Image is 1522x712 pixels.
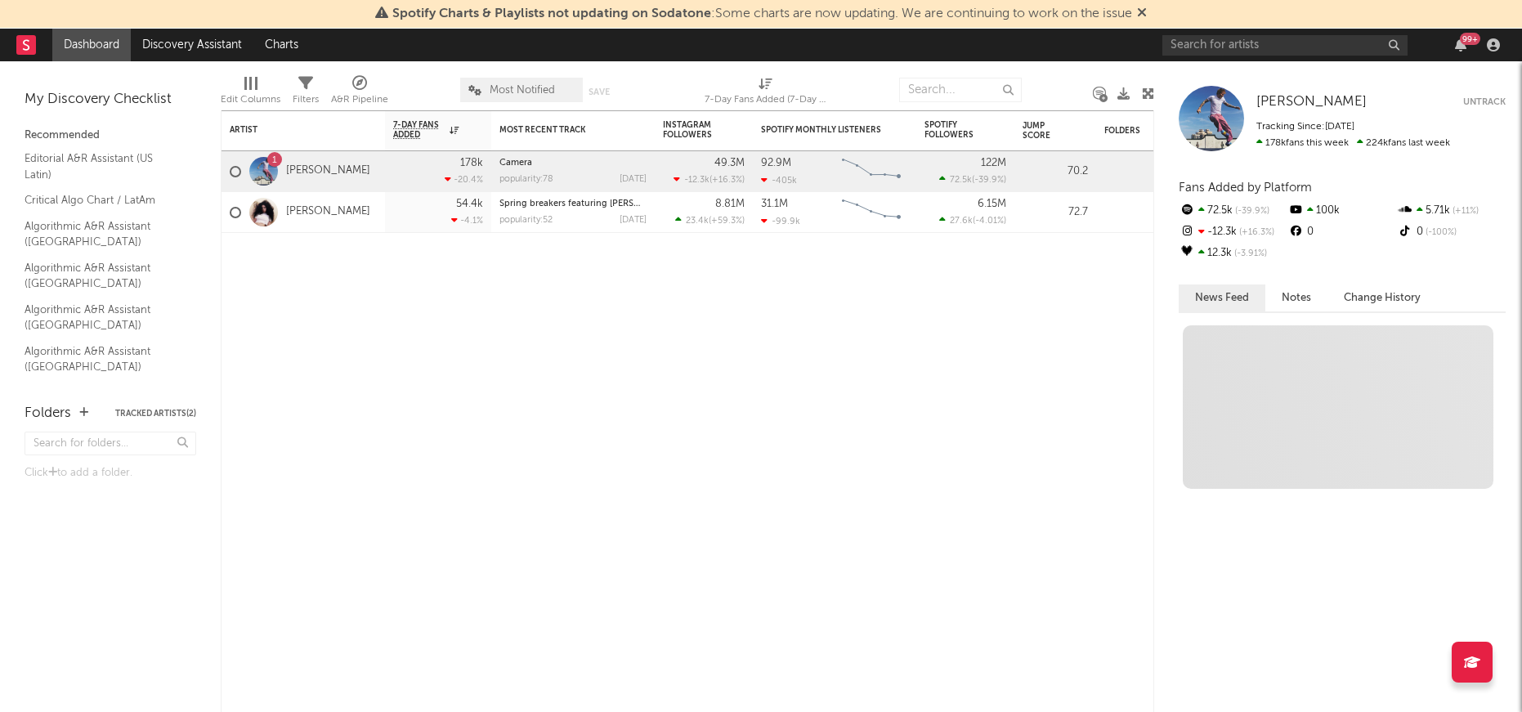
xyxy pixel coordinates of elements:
[1287,200,1396,222] div: 100k
[25,217,180,251] a: Algorithmic A&R Assistant ([GEOGRAPHIC_DATA])
[1179,284,1265,311] button: News Feed
[620,216,647,225] div: [DATE]
[499,159,647,168] div: Camera
[1023,121,1063,141] div: Jump Score
[974,176,1004,185] span: -39.9 %
[835,192,908,233] svg: Chart title
[25,191,180,209] a: Critical Algo Chart / LatAm
[1179,222,1287,243] div: -12.3k
[761,158,791,168] div: 92.9M
[939,174,1006,185] div: ( )
[392,7,1132,20] span: : Some charts are now updating. We are continuing to work on the issue
[1450,207,1479,216] span: +11 %
[253,29,310,61] a: Charts
[286,164,370,178] a: [PERSON_NAME]
[25,90,196,110] div: My Discovery Checklist
[939,215,1006,226] div: ( )
[1256,138,1349,148] span: 178k fans this week
[705,90,827,110] div: 7-Day Fans Added (7-Day Fans Added)
[25,343,180,376] a: Algorithmic A&R Assistant ([GEOGRAPHIC_DATA])
[1179,200,1287,222] div: 72.5k
[674,174,745,185] div: ( )
[490,85,555,96] span: Most Notified
[686,217,709,226] span: 23.4k
[1023,162,1088,181] div: 70.2
[499,199,681,208] a: Spring breakers featuring [PERSON_NAME]
[1023,203,1088,222] div: 72.7
[451,215,483,226] div: -4.1 %
[499,216,553,225] div: popularity: 52
[499,199,647,208] div: Spring breakers featuring kesha
[835,151,908,192] svg: Chart title
[761,175,797,186] div: -405k
[293,90,319,110] div: Filters
[131,29,253,61] a: Discovery Assistant
[1256,122,1354,132] span: Tracking Since: [DATE]
[286,205,370,219] a: [PERSON_NAME]
[499,175,553,184] div: popularity: 78
[589,87,610,96] button: Save
[456,199,483,209] div: 54.4k
[392,7,711,20] span: Spotify Charts & Playlists not updating on Sodatone
[1256,94,1367,110] a: [PERSON_NAME]
[25,404,71,423] div: Folders
[950,217,973,226] span: 27.6k
[1232,249,1267,258] span: -3.91 %
[1463,94,1506,110] button: Untrack
[331,90,388,110] div: A&R Pipeline
[293,69,319,117] div: Filters
[221,90,280,110] div: Edit Columns
[663,120,720,140] div: Instagram Followers
[899,78,1022,102] input: Search...
[445,174,483,185] div: -20.4 %
[52,29,131,61] a: Dashboard
[761,125,884,135] div: Spotify Monthly Listeners
[331,69,388,117] div: A&R Pipeline
[499,125,622,135] div: Most Recent Track
[684,176,710,185] span: -12.3k
[981,158,1006,168] div: 122M
[115,410,196,418] button: Tracked Artists(2)
[393,120,445,140] span: 7-Day Fans Added
[712,176,742,185] span: +16.3 %
[1137,7,1147,20] span: Dismiss
[761,216,800,226] div: -99.9k
[1455,38,1466,51] button: 99+
[1397,222,1506,243] div: 0
[950,176,972,185] span: 72.5k
[1237,228,1274,237] span: +16.3 %
[25,463,196,483] div: Click to add a folder.
[714,158,745,168] div: 49.3M
[620,175,647,184] div: [DATE]
[675,215,745,226] div: ( )
[25,259,180,293] a: Algorithmic A&R Assistant ([GEOGRAPHIC_DATA])
[924,120,982,140] div: Spotify Followers
[499,159,532,168] a: Camera
[1179,243,1287,264] div: 12.3k
[1104,126,1227,136] div: Folders
[1162,35,1408,56] input: Search for artists
[711,217,742,226] span: +59.3 %
[1233,207,1269,216] span: -39.9 %
[761,199,788,209] div: 31.1M
[25,301,180,334] a: Algorithmic A&R Assistant ([GEOGRAPHIC_DATA])
[25,432,196,455] input: Search for folders...
[978,199,1006,209] div: 6.15M
[1256,138,1450,148] span: 224k fans last week
[1423,228,1457,237] span: -100 %
[715,199,745,209] div: 8.81M
[975,217,1004,226] span: -4.01 %
[1397,200,1506,222] div: 5.71k
[1460,33,1480,45] div: 99 +
[1265,284,1327,311] button: Notes
[25,126,196,146] div: Recommended
[230,125,352,135] div: Artist
[460,158,483,168] div: 178k
[1287,222,1396,243] div: 0
[1179,181,1312,194] span: Fans Added by Platform
[1256,95,1367,109] span: [PERSON_NAME]
[705,69,827,117] div: 7-Day Fans Added (7-Day Fans Added)
[25,150,180,183] a: Editorial A&R Assistant (US Latin)
[221,69,280,117] div: Edit Columns
[1327,284,1437,311] button: Change History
